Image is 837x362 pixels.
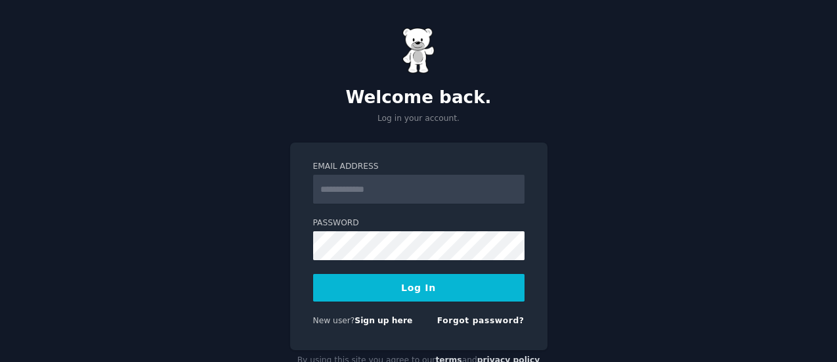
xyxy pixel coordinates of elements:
a: Forgot password? [437,316,525,325]
label: Password [313,217,525,229]
h2: Welcome back. [290,87,547,108]
a: Sign up here [354,316,412,325]
button: Log In [313,274,525,302]
span: New user? [313,316,355,325]
p: Log in your account. [290,113,547,125]
label: Email Address [313,161,525,173]
img: Gummy Bear [402,28,435,74]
